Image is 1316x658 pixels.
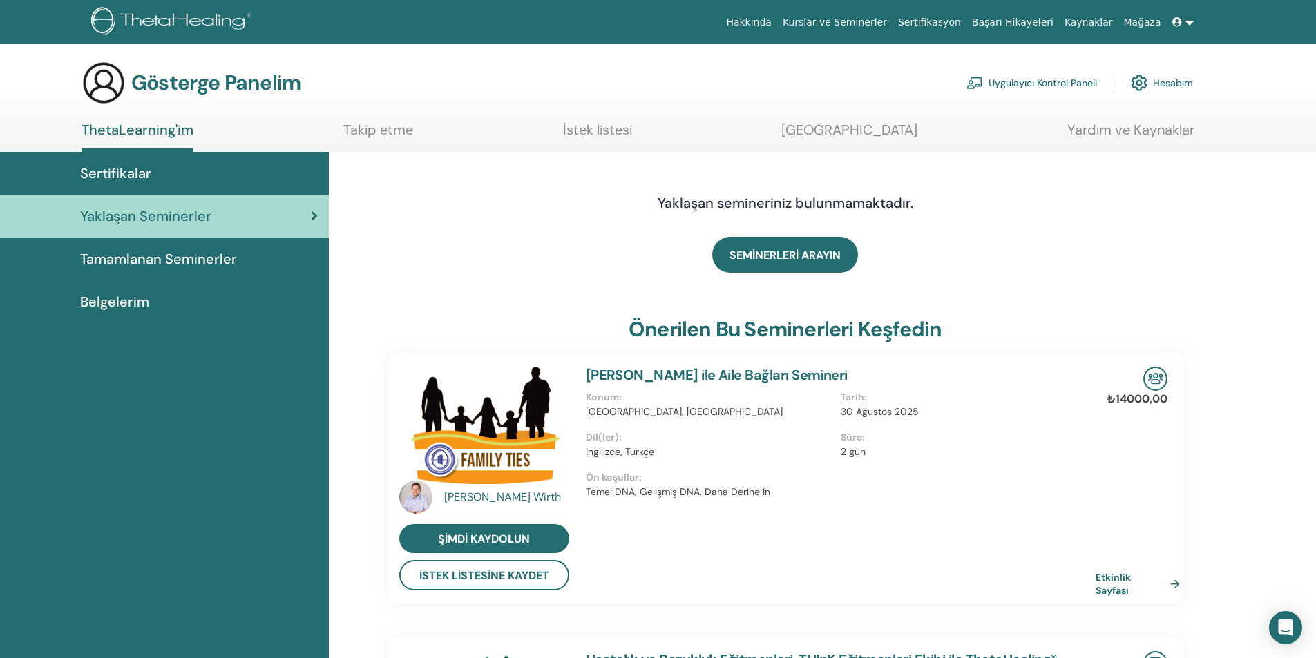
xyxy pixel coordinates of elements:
[658,194,913,212] font: Yaklaşan semineriniz bulunmamaktadır.
[966,68,1097,98] a: Uygulayıcı Kontrol Paneli
[639,471,642,483] font: :
[1059,10,1118,35] a: Kaynaklar
[1096,570,1185,597] a: Etkinlik Sayfası
[563,122,632,148] a: İstek listesi
[80,293,149,311] font: Belgelerim
[966,77,983,89] img: chalkboard-teacher.svg
[721,10,777,35] a: Hakkında
[893,10,966,35] a: Sertifikasyon
[1107,391,1167,406] font: ₺14000,00
[726,17,772,28] font: Hakkında
[783,17,887,28] font: Kurslar ve Seminerler
[841,405,919,418] font: 30 Ağustos 2025
[862,431,865,443] font: :
[864,391,867,403] font: :
[712,237,858,273] a: SEMİNERLERİ ARAYIN
[841,431,862,443] font: Süre
[343,122,413,148] a: Takip etme
[1131,68,1193,98] a: Hesabım
[586,405,783,418] font: [GEOGRAPHIC_DATA], [GEOGRAPHIC_DATA]
[619,391,622,403] font: :
[399,367,569,485] img: Aile Bağları Semineri
[989,77,1097,90] font: Uygulayıcı Kontrol Paneli
[1131,71,1147,95] img: cog.svg
[1143,367,1167,391] img: Yüz Yüze Seminer
[1123,17,1161,28] font: Mağaza
[444,489,572,505] a: [PERSON_NAME] Wirth
[399,560,569,590] button: istek listesine kaydet
[419,569,549,583] font: istek listesine kaydet
[586,391,619,403] font: Konum
[841,445,866,458] font: 2 gün
[898,17,961,28] font: Sertifikasyon
[1118,10,1166,35] a: Mağaza
[533,490,561,504] font: Wirth
[82,122,193,152] a: ThetaLearning'im
[82,121,193,139] font: ThetaLearning'im
[586,445,654,458] font: İngilizce, Türkçe
[343,121,413,139] font: Takip etme
[1096,571,1131,597] font: Etkinlik Sayfası
[80,207,211,225] font: Yaklaşan Seminerler
[399,524,569,553] a: şimdi kaydolun
[586,485,770,498] font: Temel DNA, Gelişmiş DNA, Daha Derine İn
[781,122,917,148] a: [GEOGRAPHIC_DATA]
[777,10,893,35] a: Kurslar ve Seminerler
[781,121,917,139] font: [GEOGRAPHIC_DATA]
[82,61,126,105] img: generic-user-icon.jpg
[729,248,841,262] font: SEMİNERLERİ ARAYIN
[586,366,848,384] a: [PERSON_NAME] ile Aile Bağları Semineri
[1153,77,1193,90] font: Hesabım
[1067,122,1194,148] a: Yardım ve Kaynaklar
[399,481,432,514] img: default.jpg
[131,69,301,96] font: Gösterge Panelim
[91,7,256,38] img: logo.png
[444,490,531,504] font: [PERSON_NAME]
[586,431,619,443] font: Dil(ler)
[619,431,622,443] font: :
[1067,121,1194,139] font: Yardım ve Kaynaklar
[841,391,864,403] font: Tarih
[1065,17,1113,28] font: Kaynaklar
[629,316,942,342] font: önerilen bu seminerleri keşfedin
[80,250,237,268] font: Tamamlanan Seminerler
[586,471,639,483] font: Ön koşullar
[80,164,151,182] font: Sertifikalar
[563,121,632,139] font: İstek listesi
[966,10,1059,35] a: Başarı Hikayeleri
[972,17,1053,28] font: Başarı Hikayeleri
[1269,611,1302,644] div: Intercom Messenger'ı açın
[438,532,530,546] font: şimdi kaydolun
